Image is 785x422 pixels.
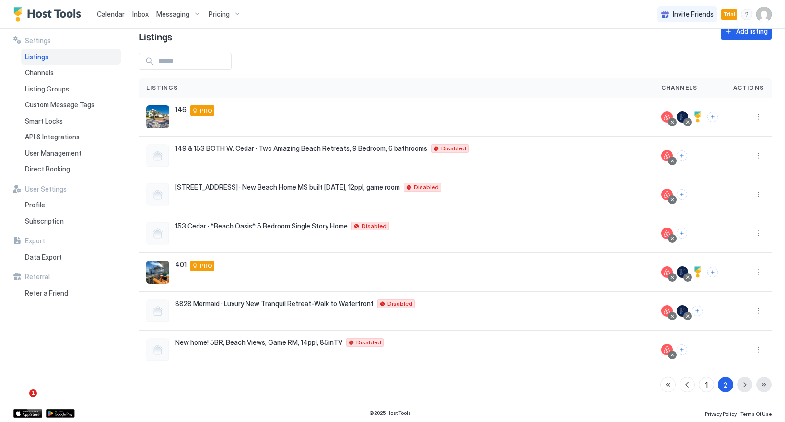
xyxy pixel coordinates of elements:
span: Privacy Policy [705,411,737,417]
div: menu [752,111,764,123]
div: listing image [146,261,169,284]
button: Add listing [721,22,772,40]
div: menu [752,266,764,278]
a: Subscription [21,213,121,229]
span: Profile [25,201,45,209]
a: Custom Message Tags [21,97,121,113]
span: 149 & 153 BOTH W. Cedar · Two Amazing Beach Retreats, 9 Bedroom, 6 bathrooms [175,144,427,153]
button: Connect channels [677,228,687,239]
a: App Store [13,409,42,418]
button: 2 [718,377,733,392]
button: 1 [699,377,714,392]
a: User Management [21,145,121,161]
span: Channels [25,68,54,77]
div: menu [752,228,764,239]
button: Connect channels [707,267,718,277]
a: Google Play Store [46,409,75,418]
span: PRO [200,106,212,115]
a: Direct Booking [21,161,121,177]
span: New home! 5BR, Beach Views, Game RM, 14ppl, 85inTV [175,338,342,347]
button: Connect channels [677,344,687,355]
a: Host Tools Logo [13,7,85,22]
a: Channels [21,65,121,81]
span: Direct Booking [25,165,70,173]
a: Privacy Policy [705,408,737,418]
span: Export [25,237,45,245]
button: Connect channels [677,150,687,161]
div: Add listing [736,26,768,36]
span: User Management [25,149,82,158]
span: Subscription [25,217,64,226]
div: menu [752,344,764,355]
span: Listings [25,53,48,61]
span: Actions [733,83,764,92]
div: menu [741,9,752,20]
span: 401 [175,261,187,269]
button: Connect channels [677,189,687,200]
span: Terms Of Use [740,411,772,417]
span: Custom Message Tags [25,101,94,109]
button: More options [752,305,764,317]
div: 1 [705,380,708,390]
button: More options [752,111,764,123]
a: Smart Locks [21,113,121,129]
span: Refer a Friend [25,289,68,297]
a: Profile [21,197,121,213]
span: 146 [175,105,187,114]
span: Listings [139,29,172,43]
a: Refer a Friend [21,285,121,301]
span: User Settings [25,185,67,194]
button: Connect channels [692,306,703,316]
div: User profile [756,7,772,22]
span: 1 [29,389,37,397]
span: [STREET_ADDRESS] · New Beach Home MS built [DATE], 12ppl, game room [175,183,400,192]
span: Calendar [97,10,125,18]
span: © 2025 Host Tools [369,410,411,416]
span: Messaging [156,10,189,19]
span: 153 Cedar · *Beach Oasis* 5 Bedroom Single Story Home [175,222,348,230]
span: Smart Locks [25,117,63,125]
span: PRO [200,262,212,270]
input: Input Field [154,53,231,69]
span: Channels [661,83,698,92]
a: Listings [21,49,121,65]
div: menu [752,189,764,200]
button: More options [752,344,764,355]
button: More options [752,150,764,161]
a: Terms Of Use [740,408,772,418]
a: Inbox [132,9,149,19]
iframe: Intercom live chat [10,389,33,412]
span: 8828 Mermaid · Luxury New Tranquil Retreat-Walk to Waterfront [175,299,374,308]
a: Calendar [97,9,125,19]
a: Listing Groups [21,81,121,97]
a: API & Integrations [21,129,121,145]
span: Invite Friends [673,10,714,19]
a: Data Export [21,249,121,265]
span: Trial [723,10,735,19]
span: Pricing [209,10,230,19]
span: Listing Groups [25,85,69,93]
button: More options [752,189,764,200]
div: menu [752,305,764,317]
span: API & Integrations [25,133,80,141]
span: Inbox [132,10,149,18]
span: Data Export [25,253,62,262]
div: listing image [146,105,169,128]
span: Settings [25,36,51,45]
span: Referral [25,273,50,281]
div: menu [752,150,764,161]
button: Connect channels [707,112,718,122]
button: More options [752,266,764,278]
button: More options [752,228,764,239]
span: Listings [146,83,178,92]
div: 2 [724,380,727,390]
